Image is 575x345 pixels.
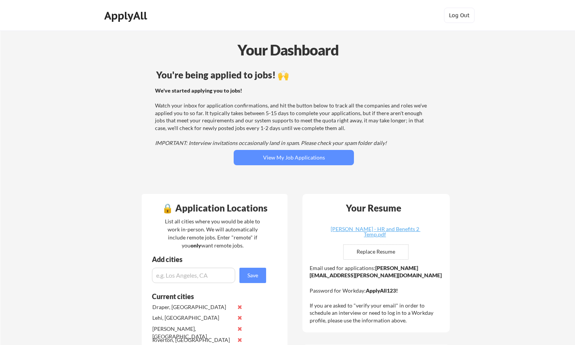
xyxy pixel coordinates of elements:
div: Watch your inbox for application confirmations, and hit the button below to track all the compani... [155,87,430,147]
div: Riverton, [GEOGRAPHIC_DATA] [152,336,233,344]
em: IMPORTANT: Interview invitations occasionally land in spam. Please check your spam folder daily! [155,140,387,146]
button: Save [239,268,266,283]
div: [PERSON_NAME], [GEOGRAPHIC_DATA] [152,325,233,340]
div: [PERSON_NAME] - HR and Benefits 2 Temp.pdf [329,226,420,237]
div: 🔒 Application Locations [144,203,286,213]
div: Your Resume [336,203,411,213]
div: Lehi, [GEOGRAPHIC_DATA] [152,314,233,322]
button: Log Out [444,8,475,23]
div: You're being applied to jobs! 🙌 [156,70,431,80]
div: Add cities [152,256,268,263]
div: List all cities where you would be able to work in-person. We will automatically include remote j... [160,217,265,249]
div: Draper, [GEOGRAPHIC_DATA] [152,303,233,311]
input: e.g. Los Angeles, CA [152,268,235,283]
strong: ApplyAll123! [366,287,398,294]
div: ApplyAll [104,9,149,22]
strong: only [191,242,201,249]
div: Email used for applications: Password for Workday: If you are asked to "verify your email" in ord... [310,264,444,324]
strong: We've started applying you to jobs! [155,87,242,94]
div: Your Dashboard [1,39,575,61]
a: [PERSON_NAME] - HR and Benefits 2 Temp.pdf [329,226,420,238]
div: Current cities [152,293,258,300]
strong: [PERSON_NAME][EMAIL_ADDRESS][PERSON_NAME][DOMAIN_NAME] [310,265,442,279]
button: View My Job Applications [234,150,354,165]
